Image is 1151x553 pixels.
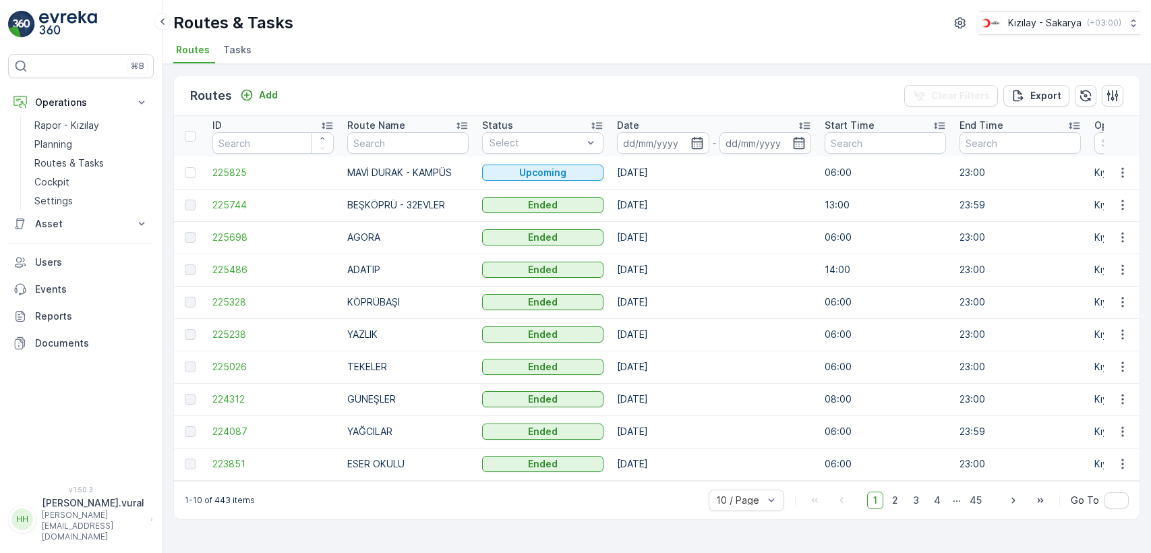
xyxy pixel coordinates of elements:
[8,11,35,38] img: logo
[39,11,97,38] img: logo_light-DOdMpM7g.png
[8,486,154,494] span: v 1.50.3
[960,425,1081,438] p: 23:59
[528,295,558,309] p: Ended
[34,119,99,132] p: Rapor - Kızılay
[960,295,1081,309] p: 23:00
[1030,89,1061,103] p: Export
[212,231,334,244] span: 225698
[528,392,558,406] p: Ended
[35,256,148,269] p: Users
[223,43,252,57] span: Tasks
[825,132,946,154] input: Search
[35,96,127,109] p: Operations
[8,303,154,330] a: Reports
[190,86,232,105] p: Routes
[610,415,818,448] td: [DATE]
[1071,494,1099,507] span: Go To
[528,198,558,212] p: Ended
[185,264,196,275] div: Toggle Row Selected
[29,192,154,210] a: Settings
[960,231,1081,244] p: 23:00
[960,166,1081,179] p: 23:00
[176,43,210,57] span: Routes
[825,425,946,438] p: 06:00
[212,295,334,309] a: 225328
[185,167,196,178] div: Toggle Row Selected
[960,263,1081,276] p: 23:00
[528,360,558,374] p: Ended
[29,116,154,135] a: Rapor - Kızılay
[185,329,196,340] div: Toggle Row Selected
[212,360,334,374] a: 225026
[11,508,33,530] div: HH
[610,189,818,221] td: [DATE]
[825,198,946,212] p: 13:00
[953,492,961,509] p: ...
[528,231,558,244] p: Ended
[185,394,196,405] div: Toggle Row Selected
[1008,16,1082,30] p: Kızılay - Sakarya
[185,297,196,308] div: Toggle Row Selected
[482,424,603,440] button: Ended
[259,88,278,102] p: Add
[979,16,1003,30] img: k%C4%B1z%C4%B1lay_DTAvauz.png
[528,328,558,341] p: Ended
[185,459,196,469] div: Toggle Row Selected
[185,495,255,506] p: 1-10 of 443 items
[212,425,334,438] span: 224087
[825,295,946,309] p: 06:00
[29,154,154,173] a: Routes & Tasks
[825,328,946,341] p: 06:00
[960,360,1081,374] p: 23:00
[1094,119,1141,132] p: Operation
[490,136,583,150] p: Select
[34,175,69,189] p: Cockpit
[825,360,946,374] p: 06:00
[212,392,334,406] span: 224312
[8,496,154,542] button: HH[PERSON_NAME].vural[PERSON_NAME][EMAIL_ADDRESS][DOMAIN_NAME]
[35,337,148,350] p: Documents
[610,318,818,351] td: [DATE]
[904,85,998,107] button: Clear Filters
[185,426,196,437] div: Toggle Row Selected
[212,457,334,471] a: 223851
[29,135,154,154] a: Planning
[347,132,469,154] input: Search
[610,448,818,480] td: [DATE]
[610,221,818,254] td: [DATE]
[347,231,469,244] p: AGORA
[185,200,196,210] div: Toggle Row Selected
[825,457,946,471] p: 06:00
[8,210,154,237] button: Asset
[29,173,154,192] a: Cockpit
[979,11,1140,35] button: Kızılay - Sakarya(+03:00)
[610,156,818,189] td: [DATE]
[42,510,144,542] p: [PERSON_NAME][EMAIL_ADDRESS][DOMAIN_NAME]
[617,119,639,132] p: Date
[964,492,988,509] span: 45
[960,119,1003,132] p: End Time
[347,425,469,438] p: YAĞCILAR
[610,383,818,415] td: [DATE]
[212,132,334,154] input: Search
[347,328,469,341] p: YAZLIK
[482,229,603,245] button: Ended
[347,392,469,406] p: GÜNEŞLER
[212,166,334,179] a: 225825
[35,283,148,296] p: Events
[960,198,1081,212] p: 23:59
[528,425,558,438] p: Ended
[825,119,875,132] p: Start Time
[528,457,558,471] p: Ended
[712,135,717,151] p: -
[825,166,946,179] p: 06:00
[825,231,946,244] p: 06:00
[212,328,334,341] a: 225238
[347,166,469,179] p: MAVİ DURAK - KAMPÜS
[185,232,196,243] div: Toggle Row Selected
